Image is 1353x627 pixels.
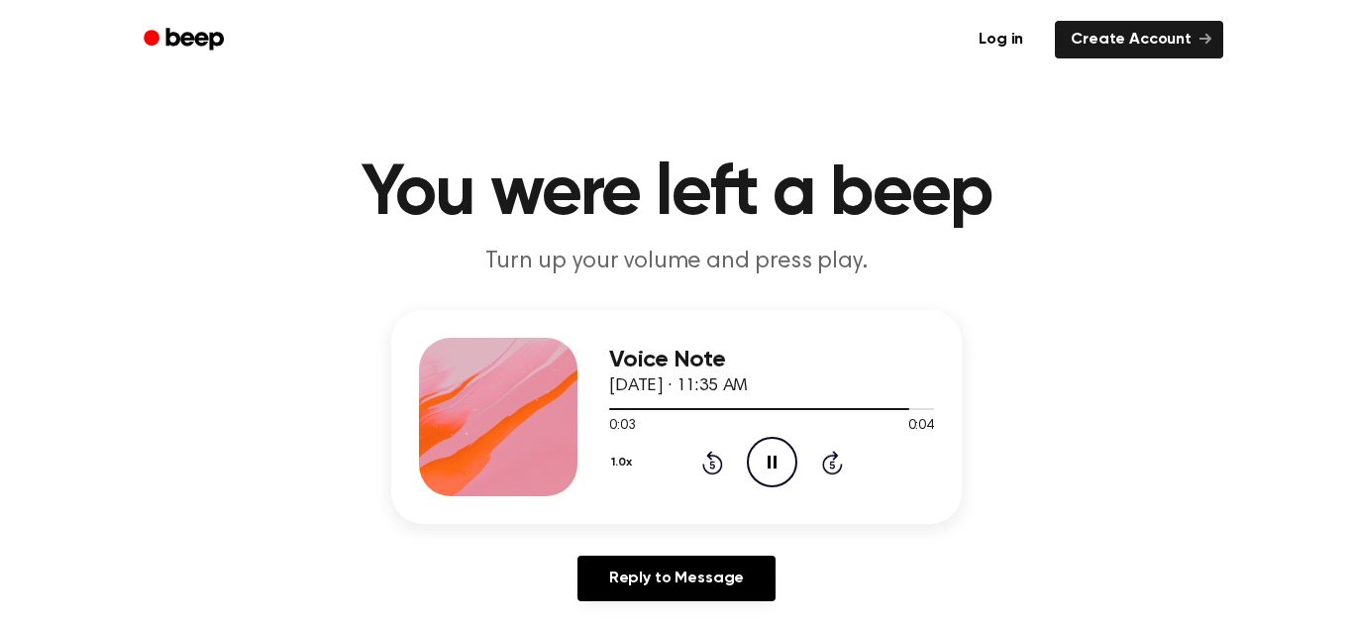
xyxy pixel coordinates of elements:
a: Reply to Message [577,556,776,601]
h3: Voice Note [609,347,934,373]
span: 0:03 [609,416,635,437]
span: 0:04 [908,416,934,437]
span: [DATE] · 11:35 AM [609,377,748,395]
a: Create Account [1055,21,1223,58]
a: Beep [130,21,242,59]
p: Turn up your volume and press play. [296,246,1057,278]
a: Log in [959,17,1043,62]
button: 1.0x [609,446,639,479]
h1: You were left a beep [169,158,1184,230]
